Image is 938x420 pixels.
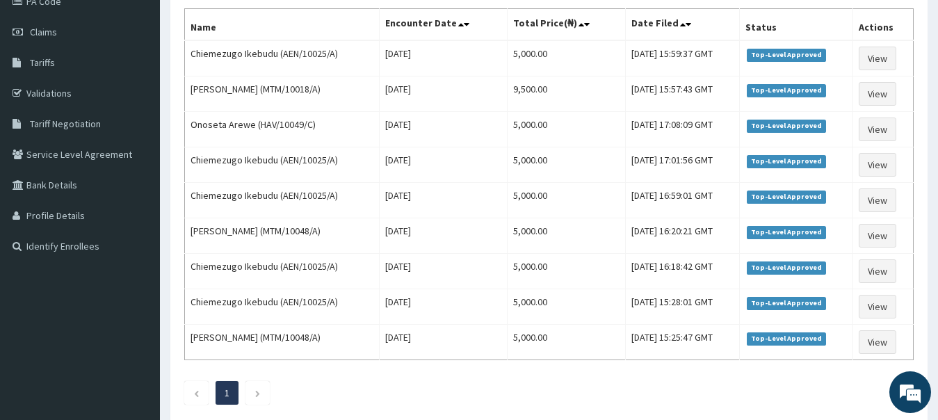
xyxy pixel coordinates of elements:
[625,147,739,183] td: [DATE] 17:01:56 GMT
[747,49,827,61] span: Top-Level Approved
[507,183,625,218] td: 5,000.00
[625,254,739,289] td: [DATE] 16:18:42 GMT
[859,224,896,248] a: View
[185,147,380,183] td: Chiemezugo Ikebudu (AEN/10025/A)
[380,325,508,360] td: [DATE]
[747,155,827,168] span: Top-Level Approved
[228,7,261,40] div: Minimize live chat window
[739,9,852,41] th: Status
[747,84,827,97] span: Top-Level Approved
[380,40,508,76] td: [DATE]
[625,289,739,325] td: [DATE] 15:28:01 GMT
[853,9,914,41] th: Actions
[380,254,508,289] td: [DATE]
[185,218,380,254] td: [PERSON_NAME] (MTM/10048/A)
[254,387,261,399] a: Next page
[625,218,739,254] td: [DATE] 16:20:21 GMT
[747,261,827,274] span: Top-Level Approved
[859,188,896,212] a: View
[507,9,625,41] th: Total Price(₦)
[380,289,508,325] td: [DATE]
[30,26,57,38] span: Claims
[507,40,625,76] td: 5,000.00
[30,56,55,69] span: Tariffs
[380,112,508,147] td: [DATE]
[380,76,508,112] td: [DATE]
[185,112,380,147] td: Onoseta Arewe (HAV/10049/C)
[380,147,508,183] td: [DATE]
[859,259,896,283] a: View
[185,289,380,325] td: Chiemezugo Ikebudu (AEN/10025/A)
[380,183,508,218] td: [DATE]
[625,325,739,360] td: [DATE] 15:25:47 GMT
[185,76,380,112] td: [PERSON_NAME] (MTM/10018/A)
[185,325,380,360] td: [PERSON_NAME] (MTM/10048/A)
[625,183,739,218] td: [DATE] 16:59:01 GMT
[193,387,200,399] a: Previous page
[625,9,739,41] th: Date Filed
[625,76,739,112] td: [DATE] 15:57:43 GMT
[26,70,56,104] img: d_794563401_company_1708531726252_794563401
[859,330,896,354] a: View
[185,254,380,289] td: Chiemezugo Ikebudu (AEN/10025/A)
[625,112,739,147] td: [DATE] 17:08:09 GMT
[72,78,234,96] div: Chat with us now
[747,191,827,203] span: Top-Level Approved
[859,153,896,177] a: View
[81,123,192,264] span: We're online!
[185,9,380,41] th: Name
[859,82,896,106] a: View
[225,387,229,399] a: Page 1 is your current page
[859,295,896,318] a: View
[747,226,827,239] span: Top-Level Approved
[859,47,896,70] a: View
[507,325,625,360] td: 5,000.00
[507,76,625,112] td: 9,500.00
[747,297,827,309] span: Top-Level Approved
[747,120,827,132] span: Top-Level Approved
[507,218,625,254] td: 5,000.00
[507,112,625,147] td: 5,000.00
[185,40,380,76] td: Chiemezugo Ikebudu (AEN/10025/A)
[380,9,508,41] th: Encounter Date
[380,218,508,254] td: [DATE]
[507,289,625,325] td: 5,000.00
[30,118,101,130] span: Tariff Negotiation
[507,147,625,183] td: 5,000.00
[185,183,380,218] td: Chiemezugo Ikebudu (AEN/10025/A)
[507,254,625,289] td: 5,000.00
[7,275,265,324] textarea: Type your message and hit 'Enter'
[625,40,739,76] td: [DATE] 15:59:37 GMT
[859,118,896,141] a: View
[747,332,827,345] span: Top-Level Approved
